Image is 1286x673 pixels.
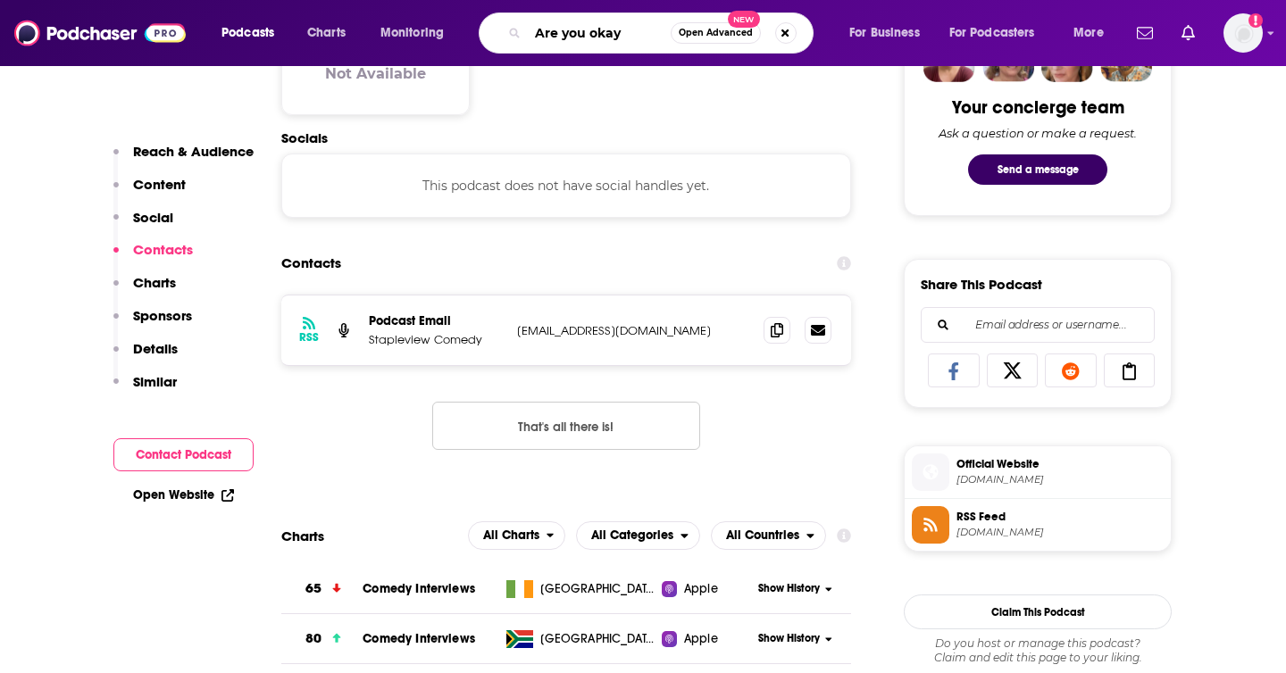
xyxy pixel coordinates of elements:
span: Logged in as heidiv [1223,13,1263,53]
button: Contacts [113,241,193,274]
button: Similar [113,373,177,406]
span: All Categories [591,529,673,542]
span: stapleview.com [956,473,1164,486]
a: 65 [281,564,363,613]
span: Ireland [540,580,656,598]
p: [EMAIL_ADDRESS][DOMAIN_NAME] [517,323,749,338]
a: Apple [662,630,752,648]
h3: 80 [305,628,321,649]
a: Show notifications dropdown [1174,18,1202,48]
button: Charts [113,274,176,307]
span: All Charts [483,529,539,542]
a: Open Website [133,487,234,503]
a: Official Website[DOMAIN_NAME] [912,453,1164,491]
button: open menu [1061,19,1126,47]
a: Comedy Interviews [363,631,475,646]
button: open menu [468,521,566,550]
span: Charts [307,21,346,46]
a: Apple [662,580,752,598]
img: User Profile [1223,13,1263,53]
span: Show History [758,581,820,596]
a: Charts [296,19,356,47]
button: open menu [711,521,826,550]
p: Contacts [133,241,193,258]
a: [GEOGRAPHIC_DATA] [499,630,663,648]
p: Stapleview Comedy [369,332,503,347]
a: Comedy Interviews [363,581,475,596]
button: open menu [938,19,1061,47]
button: open menu [837,19,942,47]
button: Show History [753,581,839,596]
div: Ask a question or make a request. [939,126,1137,140]
button: Nothing here. [432,402,700,450]
h2: Charts [281,528,324,544]
span: Podcasts [221,21,274,46]
a: RSS Feed[DOMAIN_NAME] [912,506,1164,544]
button: Contact Podcast [113,438,254,471]
h2: Platforms [468,521,566,550]
a: [GEOGRAPHIC_DATA] [499,580,663,598]
span: Apple [684,580,718,598]
span: Official Website [956,456,1164,472]
span: Monitoring [380,21,444,46]
span: Do you host or manage this podcast? [904,636,1172,651]
span: For Business [849,21,920,46]
h2: Socials [281,129,851,146]
svg: Add a profile image [1248,13,1263,28]
button: Open AdvancedNew [671,22,761,44]
h2: Contacts [281,246,341,280]
img: Podchaser - Follow, Share and Rate Podcasts [14,16,186,50]
p: Podcast Email [369,313,503,328]
h3: Not Available [325,65,426,82]
a: 80 [281,614,363,663]
a: Show notifications dropdown [1130,18,1160,48]
button: Details [113,340,178,373]
span: For Podcasters [949,21,1035,46]
span: Show History [758,631,820,646]
span: More [1073,21,1104,46]
h2: Categories [576,521,700,550]
div: Search followers [921,307,1155,343]
p: Charts [133,274,176,291]
span: All Countries [726,529,799,542]
button: Send a message [968,154,1107,185]
div: This podcast does not have social handles yet. [281,154,851,218]
span: feeds.megaphone.fm [956,526,1164,539]
span: RSS Feed [956,509,1164,525]
button: Content [113,176,186,209]
button: open menu [368,19,467,47]
h3: 65 [305,578,321,599]
div: Claim and edit this page to your liking. [904,636,1172,665]
h2: Countries [711,521,826,550]
button: Social [113,209,173,242]
h3: RSS [299,330,319,345]
div: Search podcasts, credits, & more... [496,12,831,54]
a: Share on X/Twitter [987,353,1039,387]
p: Content [133,176,186,193]
p: Details [133,340,178,357]
button: Claim This Podcast [904,594,1172,629]
div: Your concierge team [952,96,1124,119]
span: Open Advanced [679,29,753,37]
button: Sponsors [113,307,192,340]
span: New [728,11,760,28]
h3: Share This Podcast [921,276,1042,293]
a: Copy Link [1104,353,1156,387]
button: Show profile menu [1223,13,1263,53]
button: open menu [576,521,700,550]
p: Reach & Audience [133,143,254,160]
input: Search podcasts, credits, & more... [528,19,671,47]
a: Share on Reddit [1045,353,1097,387]
input: Email address or username... [936,308,1140,342]
button: open menu [209,19,297,47]
button: Reach & Audience [113,143,254,176]
span: Apple [684,630,718,648]
p: Sponsors [133,307,192,324]
a: Share on Facebook [928,353,980,387]
p: Similar [133,373,177,390]
button: Show History [753,631,839,646]
span: South Africa [540,630,656,648]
